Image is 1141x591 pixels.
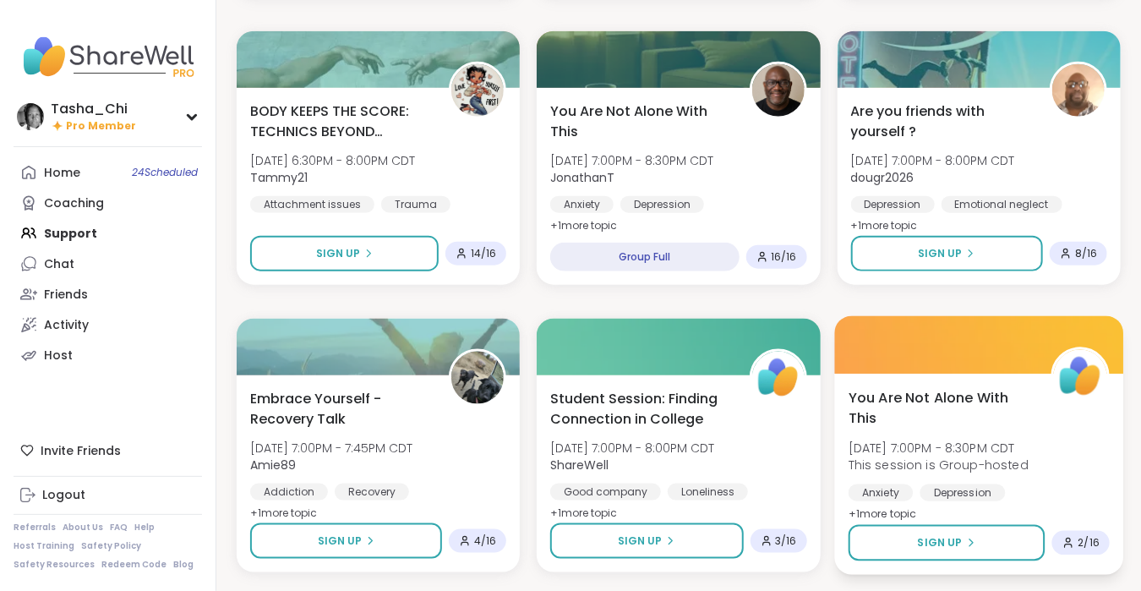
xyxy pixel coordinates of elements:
[14,540,74,552] a: Host Training
[250,152,415,169] span: [DATE] 6:30PM - 8:00PM CDT
[550,243,739,271] div: Group Full
[250,196,374,213] div: Attachment issues
[550,169,614,186] b: JonathanT
[550,196,614,213] div: Anxiety
[250,440,412,457] span: [DATE] 7:00PM - 7:45PM CDT
[14,309,202,340] a: Activity
[14,340,202,370] a: Host
[44,317,89,334] div: Activity
[550,484,661,501] div: Good company
[618,534,662,549] span: Sign Up
[381,196,450,213] div: Trauma
[250,389,430,430] span: Embrace Yourself - Recovery Talk
[335,484,409,501] div: Recovery
[250,484,328,501] div: Addiction
[1075,247,1097,260] span: 8 / 16
[134,522,155,534] a: Help
[132,166,198,179] span: 24 Scheduled
[250,457,296,473] b: Amie89
[110,522,128,534] a: FAQ
[316,246,360,261] span: Sign Up
[14,27,202,86] img: ShareWell Nav Logo
[44,256,74,273] div: Chat
[250,169,308,186] b: Tammy21
[920,484,1005,501] div: Depression
[81,540,141,552] a: Safety Policy
[451,352,504,404] img: Amie89
[1054,350,1107,403] img: ShareWell
[849,440,1029,457] span: [DATE] 7:00PM - 8:30PM CDT
[1078,536,1100,550] span: 2 / 16
[550,457,609,473] b: ShareWell
[849,484,914,501] div: Anxiety
[550,101,730,142] span: You Are Not Alone With This
[849,457,1029,473] span: This session is Group-hosted
[250,101,430,142] span: BODY KEEPS THE SCORE: TECHNICS BEYOND TRAUMA
[14,188,202,218] a: Coaching
[173,559,194,571] a: Blog
[14,157,202,188] a: Home24Scheduled
[471,247,496,260] span: 14 / 16
[550,152,713,169] span: [DATE] 7:00PM - 8:30PM CDT
[17,103,44,130] img: Tasha_Chi
[772,250,797,264] span: 16 / 16
[101,559,167,571] a: Redeem Code
[14,522,56,534] a: Referrals
[14,480,202,511] a: Logout
[474,534,496,548] span: 4 / 16
[51,100,136,118] div: Tasha_Chi
[776,534,797,548] span: 3 / 16
[451,64,504,117] img: Tammy21
[917,535,962,550] span: Sign Up
[752,64,805,117] img: JonathanT
[851,236,1043,271] button: Sign Up
[851,101,1031,142] span: Are you friends with yourself ?
[14,279,202,309] a: Friends
[318,534,362,549] span: Sign Up
[752,352,805,404] img: ShareWell
[44,287,88,304] div: Friends
[851,152,1015,169] span: [DATE] 7:00PM - 8:00PM CDT
[550,440,714,457] span: [DATE] 7:00PM - 8:00PM CDT
[620,196,704,213] div: Depression
[14,249,202,279] a: Chat
[63,522,103,534] a: About Us
[550,389,730,430] span: Student Session: Finding Connection in College
[14,435,202,466] div: Invite Friends
[849,525,1045,561] button: Sign Up
[66,119,136,134] span: Pro Member
[44,165,80,182] div: Home
[550,523,743,559] button: Sign Up
[1052,64,1105,117] img: dougr2026
[42,487,85,504] div: Logout
[250,236,439,271] button: Sign Up
[942,196,1062,213] div: Emotional neglect
[851,169,914,186] b: dougr2026
[918,246,962,261] span: Sign Up
[250,523,442,559] button: Sign Up
[14,559,95,571] a: Safety Resources
[44,347,73,364] div: Host
[668,484,748,501] div: Loneliness
[851,196,935,213] div: Depression
[849,387,1033,429] span: You Are Not Alone With This
[44,195,104,212] div: Coaching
